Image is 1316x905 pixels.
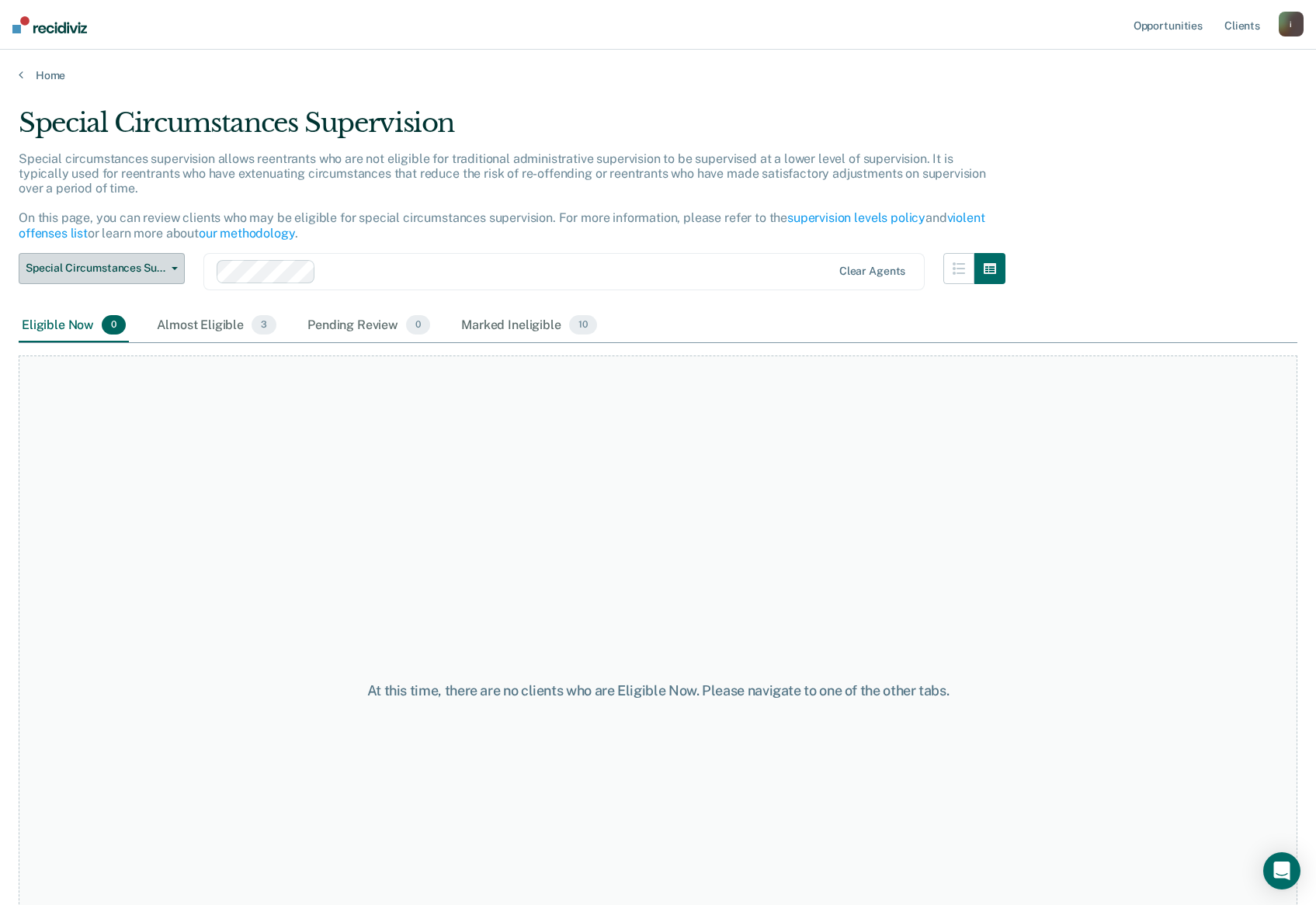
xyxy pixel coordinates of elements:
[154,309,280,343] div: Almost Eligible3
[199,226,295,241] a: our methodology
[839,265,905,278] div: Clear agents
[304,309,433,343] div: Pending Review0
[1279,12,1304,36] button: i
[252,315,276,335] span: 3
[787,210,925,225] a: supervision levels policy
[339,682,977,699] div: At this time, there are no clients who are Eligible Now. Please navigate to one of the other tabs.
[19,253,185,284] button: Special Circumstances Supervision
[19,68,1297,82] a: Home
[102,315,126,335] span: 0
[12,16,87,33] img: Recidiviz
[458,309,599,343] div: Marked Ineligible10
[406,315,430,335] span: 0
[19,151,986,241] p: Special circumstances supervision allows reentrants who are not eligible for traditional administ...
[19,210,985,240] a: violent offenses list
[19,107,1005,151] div: Special Circumstances Supervision
[19,309,129,343] div: Eligible Now0
[1263,852,1300,889] div: Open Intercom Messenger
[569,315,597,335] span: 10
[26,262,165,275] span: Special Circumstances Supervision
